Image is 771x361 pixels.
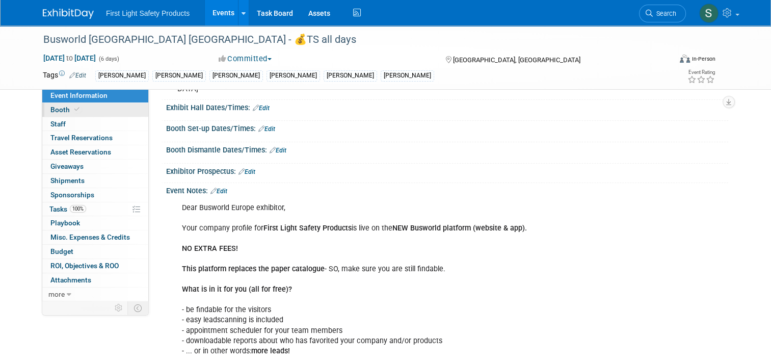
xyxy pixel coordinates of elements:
[166,100,728,113] div: Exhibit Hall Dates/Times:
[42,103,148,117] a: Booth
[152,70,206,81] div: [PERSON_NAME]
[263,224,352,233] b: First Light Safety Products
[42,131,148,145] a: Travel Reservations
[40,31,658,49] div: Busworld [GEOGRAPHIC_DATA] [GEOGRAPHIC_DATA] - 💰TS all days
[69,72,86,79] a: Edit
[680,55,690,63] img: Format-Inperson.png
[50,148,111,156] span: Asset Reservations
[251,347,290,355] b: more leads!
[238,168,255,175] a: Edit
[42,117,148,131] a: Staff
[42,202,148,216] a: Tasks100%
[65,54,74,62] span: to
[50,276,91,284] span: Attachments
[128,301,149,315] td: Toggle Event Tabs
[49,205,86,213] span: Tasks
[43,54,96,63] span: [DATE] [DATE]
[50,134,113,142] span: Travel Reservations
[166,183,728,196] div: Event Notes:
[50,233,130,241] span: Misc. Expenses & Credits
[182,285,292,294] b: What is in it for you (all for free)?
[215,54,276,64] button: Committed
[42,188,148,202] a: Sponsorships
[50,106,82,114] span: Booth
[98,56,119,62] span: (6 days)
[166,121,728,134] div: Booth Set-up Dates/Times:
[699,4,719,23] img: Steph Willemsen
[42,273,148,287] a: Attachments
[50,219,80,227] span: Playbook
[166,142,728,156] div: Booth Dismantle Dates/Times:
[74,107,79,112] i: Booth reservation complete
[50,162,84,170] span: Giveaways
[392,224,527,233] b: NEW Busworld platform (website & app).
[616,53,715,68] div: Event Format
[50,120,66,128] span: Staff
[209,70,263,81] div: [PERSON_NAME]
[106,9,190,17] span: First Light Safety Products
[43,9,94,19] img: ExhibitDay
[267,70,320,81] div: [PERSON_NAME]
[42,230,148,244] a: Misc. Expenses & Credits
[42,259,148,273] a: ROI, Objectives & ROO
[687,70,715,75] div: Event Rating
[48,290,65,298] span: more
[210,188,227,195] a: Edit
[42,89,148,102] a: Event Information
[95,70,149,81] div: [PERSON_NAME]
[43,70,86,82] td: Tags
[50,91,108,99] span: Event Information
[70,205,86,213] span: 100%
[50,191,94,199] span: Sponsorships
[42,145,148,159] a: Asset Reservations
[324,70,377,81] div: [PERSON_NAME]
[42,216,148,230] a: Playbook
[258,125,275,133] a: Edit
[50,176,85,185] span: Shipments
[270,147,286,154] a: Edit
[453,56,580,64] span: [GEOGRAPHIC_DATA], [GEOGRAPHIC_DATA]
[50,262,119,270] span: ROI, Objectives & ROO
[692,55,715,63] div: In-Person
[653,10,676,17] span: Search
[166,164,728,177] div: Exhibitor Prospectus:
[381,70,434,81] div: [PERSON_NAME]
[50,247,73,255] span: Budget
[182,244,325,273] b: NO EXTRA FEES! This platform replaces the paper catalogue
[42,160,148,173] a: Giveaways
[639,5,686,22] a: Search
[110,301,128,315] td: Personalize Event Tab Strip
[253,105,270,112] a: Edit
[42,288,148,301] a: more
[42,245,148,259] a: Budget
[42,174,148,188] a: Shipments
